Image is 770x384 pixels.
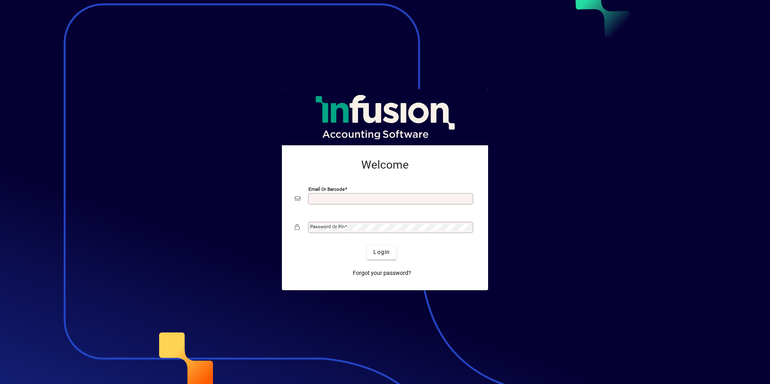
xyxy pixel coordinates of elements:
mat-label: Password or Pin [310,224,345,229]
mat-label: Email or Barcode [308,186,345,192]
button: Login [367,245,396,260]
span: Forgot your password? [353,269,411,277]
span: Login [373,248,390,256]
a: Forgot your password? [350,266,414,281]
h2: Welcome [295,158,475,172]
